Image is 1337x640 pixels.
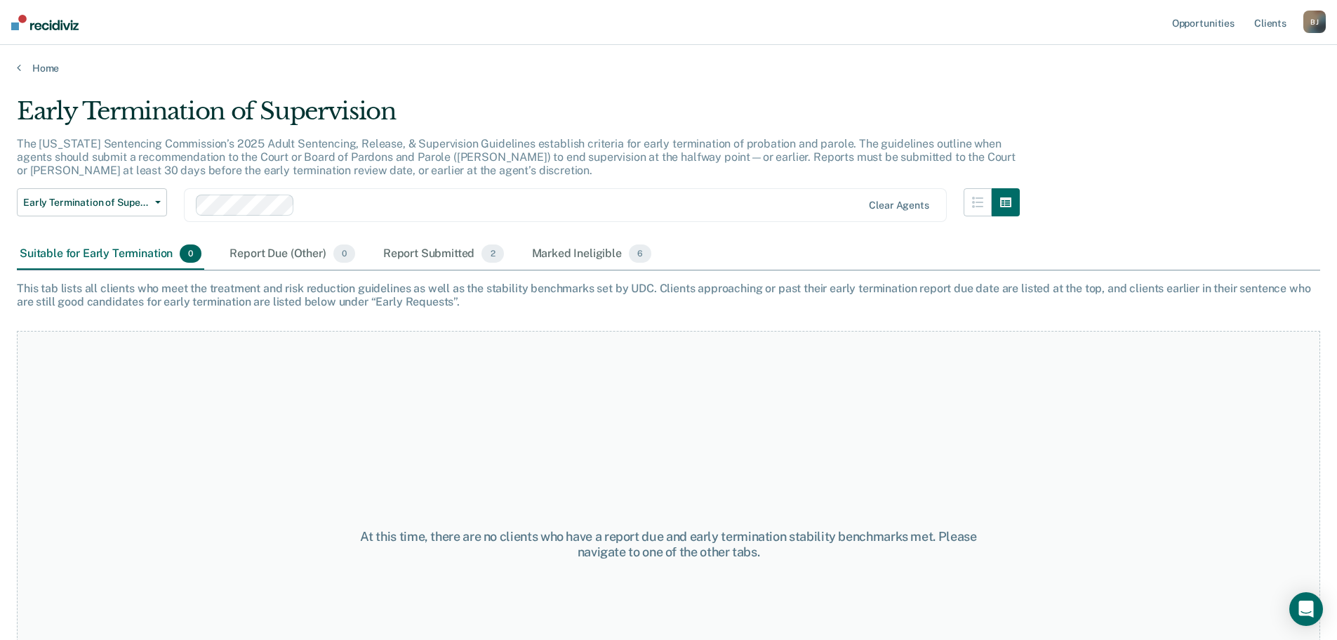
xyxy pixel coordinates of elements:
button: Early Termination of Supervision [17,188,167,216]
div: Open Intercom Messenger [1289,592,1323,626]
span: 0 [180,244,201,263]
span: 2 [481,244,503,263]
p: The [US_STATE] Sentencing Commission’s 2025 Adult Sentencing, Release, & Supervision Guidelines e... [17,137,1016,177]
div: This tab lists all clients who meet the treatment and risk reduction guidelines as well as the st... [17,282,1320,308]
div: At this time, there are no clients who have a report due and early termination stability benchmar... [343,529,995,559]
div: Marked Ineligible6 [529,239,655,270]
div: Report Due (Other)0 [227,239,357,270]
div: B J [1303,11,1326,33]
img: Recidiviz [11,15,79,30]
span: 0 [333,244,355,263]
div: Report Submitted2 [380,239,507,270]
div: Suitable for Early Termination0 [17,239,204,270]
button: BJ [1303,11,1326,33]
span: 6 [629,244,651,263]
span: Early Termination of Supervision [23,197,149,209]
div: Clear agents [869,200,929,211]
div: Early Termination of Supervision [17,97,1020,137]
a: Home [17,62,1320,74]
